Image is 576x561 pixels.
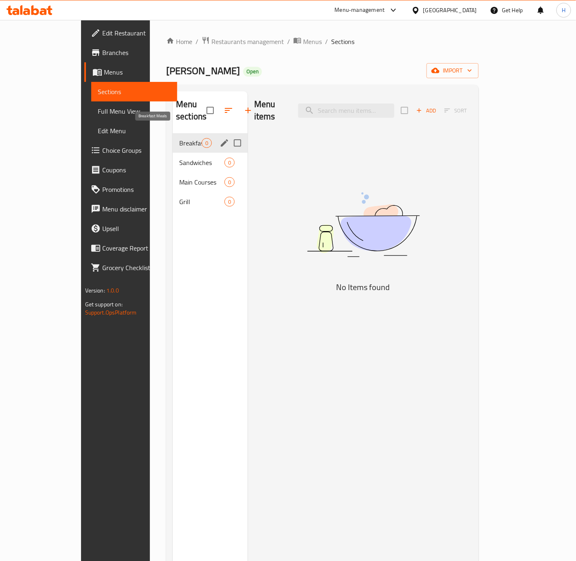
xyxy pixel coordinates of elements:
[166,37,192,46] a: Home
[102,185,171,194] span: Promotions
[225,198,234,206] span: 0
[104,67,171,77] span: Menus
[98,106,171,116] span: Full Menu View
[91,121,177,141] a: Edit Menu
[433,66,472,76] span: import
[176,98,207,123] h2: Menu sections
[293,36,322,47] a: Menus
[179,177,224,187] span: Main Courses
[85,299,123,310] span: Get support on:
[102,165,171,175] span: Coupons
[84,180,177,199] a: Promotions
[202,102,219,119] span: Select all sections
[98,87,171,97] span: Sections
[413,104,439,117] button: Add
[202,36,284,47] a: Restaurants management
[173,153,248,172] div: Sandwiches0
[179,158,224,167] span: Sandwiches
[427,63,479,78] button: import
[335,5,385,15] div: Menu-management
[287,37,290,46] li: /
[102,243,171,253] span: Coverage Report
[173,133,248,153] div: Breakfast Meals0edit
[166,62,240,80] span: [PERSON_NAME]
[84,160,177,180] a: Coupons
[262,171,465,279] img: dish.svg
[106,285,119,296] span: 1.0.0
[415,106,437,115] span: Add
[303,37,322,46] span: Menus
[84,23,177,43] a: Edit Restaurant
[102,145,171,155] span: Choice Groups
[325,37,328,46] li: /
[98,126,171,136] span: Edit Menu
[102,48,171,57] span: Branches
[254,98,288,123] h2: Menu items
[102,224,171,233] span: Upsell
[173,192,248,211] div: Grill0
[84,258,177,277] a: Grocery Checklist
[225,159,234,167] span: 0
[224,177,235,187] div: items
[91,101,177,121] a: Full Menu View
[224,197,235,207] div: items
[84,199,177,219] a: Menu disclaimer
[179,138,202,148] span: Breakfast Meals
[423,6,477,15] div: [GEOGRAPHIC_DATA]
[439,104,472,117] span: Select section first
[85,307,137,318] a: Support.OpsPlatform
[218,137,231,149] button: edit
[298,103,394,118] input: search
[202,139,211,147] span: 0
[166,36,479,47] nav: breadcrumb
[85,285,105,296] span: Version:
[224,158,235,167] div: items
[179,197,224,207] span: Grill
[173,130,248,215] nav: Menu sections
[84,219,177,238] a: Upsell
[91,82,177,101] a: Sections
[84,43,177,62] a: Branches
[84,62,177,82] a: Menus
[225,178,234,186] span: 0
[84,238,177,258] a: Coverage Report
[238,101,258,120] button: Add section
[331,37,354,46] span: Sections
[84,141,177,160] a: Choice Groups
[102,263,171,273] span: Grocery Checklist
[262,281,465,294] h5: No Items found
[202,138,212,148] div: items
[219,101,238,120] span: Sort sections
[173,172,248,192] div: Main Courses0
[243,67,262,77] div: Open
[102,204,171,214] span: Menu disclaimer
[102,28,171,38] span: Edit Restaurant
[196,37,198,46] li: /
[243,68,262,75] span: Open
[562,6,565,15] span: H
[211,37,284,46] span: Restaurants management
